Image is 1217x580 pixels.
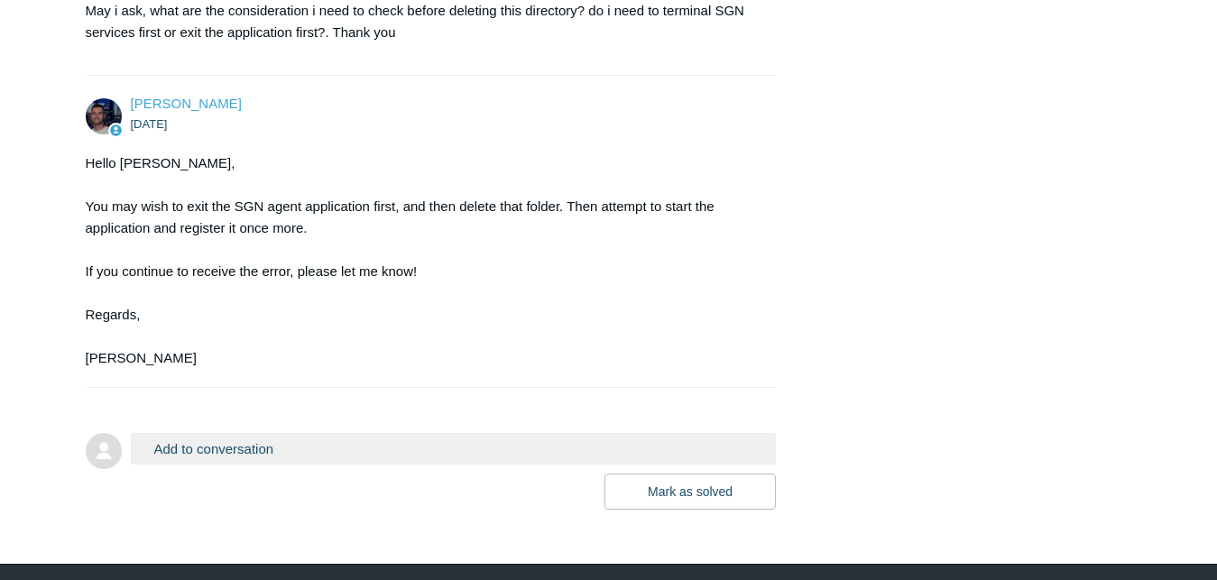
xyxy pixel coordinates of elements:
div: Hello [PERSON_NAME], You may wish to exit the SGN agent application first, and then delete that f... [86,152,759,369]
button: Add to conversation [131,433,777,465]
time: 09/12/2025, 00:25 [131,117,168,131]
button: Mark as solved [604,474,776,510]
span: Connor Davis [131,96,242,111]
a: [PERSON_NAME] [131,96,242,111]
